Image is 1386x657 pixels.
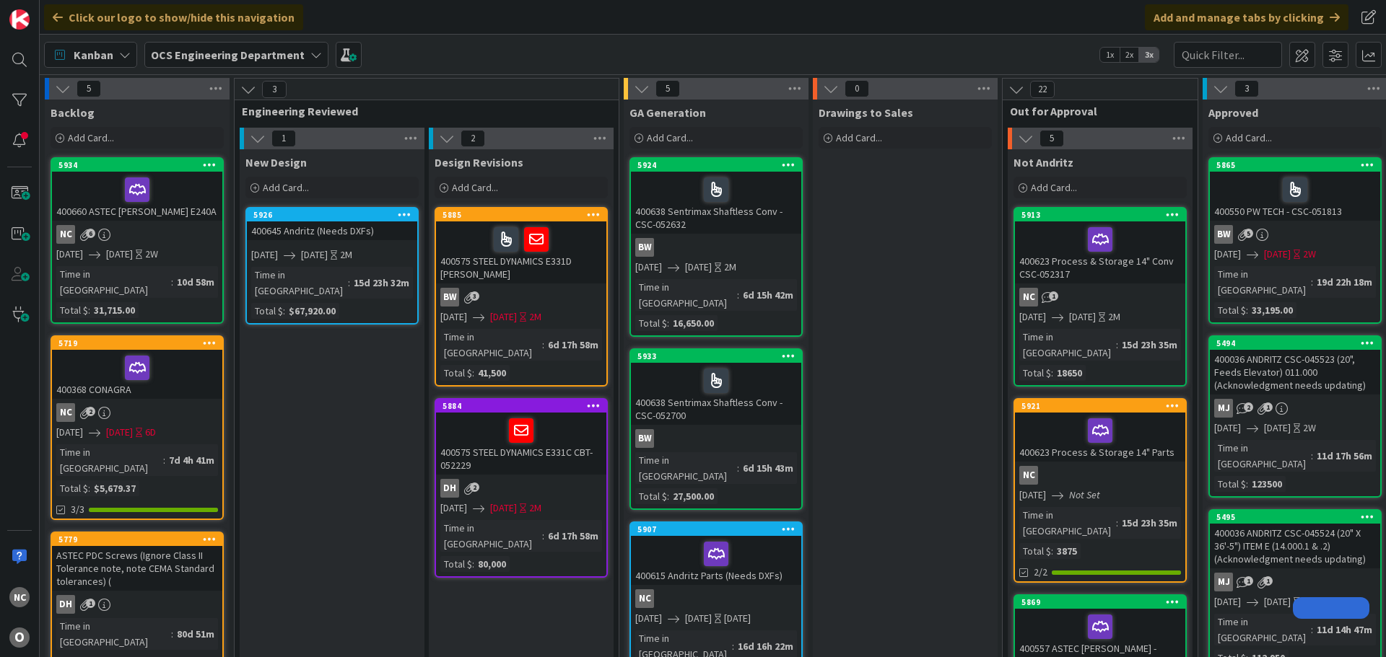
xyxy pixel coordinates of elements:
[56,302,88,318] div: Total $
[1210,573,1380,591] div: MJ
[106,247,133,262] span: [DATE]
[1015,221,1185,283] div: 400623 Process & Storage 14" Conv CSC-052317
[1216,338,1380,348] div: 5494
[436,208,606,221] div: 5885
[443,210,606,220] div: 5885
[529,501,541,516] div: 2M
[52,533,222,591] div: 5779ASTEC PDC Screws (Ignore Class II Tolerance note, note CEMA Standard tolerances) (
[52,337,222,399] div: 5719400368 CONAGRA
[1214,420,1241,436] span: [DATE]
[52,350,222,399] div: 400368 CONAGRA
[635,315,667,331] div: Total $
[1014,155,1073,169] span: Not Andritz
[1248,302,1296,318] div: 33,195.00
[1210,159,1380,172] div: 5865
[52,159,222,221] div: 5934400660 ASTEC [PERSON_NAME] E240A
[253,210,417,220] div: 5926
[1210,350,1380,394] div: 400036 ANDRITZ CSC-045523 (20", Feeds Elevator) 011.000 (Acknowledgment needs updating)
[1210,159,1380,221] div: 5865400550 PW TECH - CSC-051813
[171,626,173,642] span: :
[1015,466,1185,485] div: NC
[647,131,693,144] span: Add Card...
[1311,622,1313,638] span: :
[1214,399,1233,418] div: MJ
[452,181,498,194] span: Add Card...
[631,238,801,257] div: BW
[845,80,869,97] span: 0
[1210,524,1380,568] div: 400036 ANDRITZ CSC-045524 (20" X 36'-5") ITEM E (14.000.1 & .2) (Acknowledgment needs updating)
[631,350,801,425] div: 5933400638 Sentrimax Shaftless Conv - CSC-052700
[1214,440,1311,472] div: Time in [GEOGRAPHIC_DATA]
[90,480,139,496] div: $5,679.37
[474,365,510,381] div: 41,500
[173,626,218,642] div: 80d 51m
[440,329,542,361] div: Time in [GEOGRAPHIC_DATA]
[58,160,222,170] div: 5934
[631,350,801,363] div: 5933
[52,225,222,244] div: NC
[1208,105,1258,120] span: Approved
[1015,208,1185,221] div: 5913
[635,589,654,608] div: NC
[440,479,459,498] div: DH
[724,611,751,626] div: [DATE]
[1021,210,1185,220] div: 5913
[685,611,712,626] span: [DATE]
[631,523,801,536] div: 5907
[440,309,467,325] span: [DATE]
[490,501,517,516] span: [DATE]
[1010,104,1180,118] span: Out for Approval
[1049,291,1058,301] span: 1
[1021,597,1185,607] div: 5869
[56,618,171,650] div: Time in [GEOGRAPHIC_DATA]
[52,172,222,221] div: 400660 ASTEC [PERSON_NAME] E240A
[1019,543,1051,559] div: Total $
[1303,247,1316,262] div: 2W
[56,247,83,262] span: [DATE]
[1139,48,1159,62] span: 3x
[685,260,712,275] span: [DATE]
[1246,476,1248,492] span: :
[1264,247,1291,262] span: [DATE]
[1053,365,1086,381] div: 18650
[436,400,606,475] div: 5884400575 STEEL DYNAMICS E331C CBT-052229
[732,638,734,654] span: :
[440,556,472,572] div: Total $
[1019,488,1046,503] span: [DATE]
[77,80,101,97] span: 5
[247,208,417,240] div: 5926400645 Andritz (Needs DXFs)
[1214,614,1311,645] div: Time in [GEOGRAPHIC_DATA]
[163,452,165,468] span: :
[1015,413,1185,462] div: 400623 Process & Storage 14" Parts
[262,81,287,98] span: 3
[1210,399,1380,418] div: MJ
[544,337,602,353] div: 6d 17h 58m
[440,365,472,381] div: Total $
[251,267,348,299] div: Time in [GEOGRAPHIC_DATA]
[819,105,913,120] span: Drawings to Sales
[52,546,222,591] div: ASTEC PDC Screws (Ignore Class II Tolerance note, note CEMA Standard tolerances) (
[1214,476,1246,492] div: Total $
[301,247,328,263] span: [DATE]
[631,172,801,234] div: 400638 Sentrimax Shaftless Conv - CSC-052632
[173,274,218,290] div: 10d 58m
[52,159,222,172] div: 5934
[44,4,303,30] div: Click our logo to show/hide this navigation
[340,247,352,263] div: 2M
[443,401,606,411] div: 5884
[1116,515,1118,531] span: :
[1031,181,1077,194] span: Add Card...
[1264,594,1291,609] span: [DATE]
[1226,131,1272,144] span: Add Card...
[1216,160,1380,170] div: 5865
[86,599,95,608] span: 1
[151,48,305,62] b: OCS Engineering Department
[52,337,222,350] div: 5719
[470,291,479,301] span: 3
[9,587,30,607] div: NC
[1303,594,1316,609] div: 2W
[1210,225,1380,244] div: BW
[1019,309,1046,325] span: [DATE]
[1019,466,1038,485] div: NC
[247,221,417,240] div: 400645 Andritz (Needs DXFs)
